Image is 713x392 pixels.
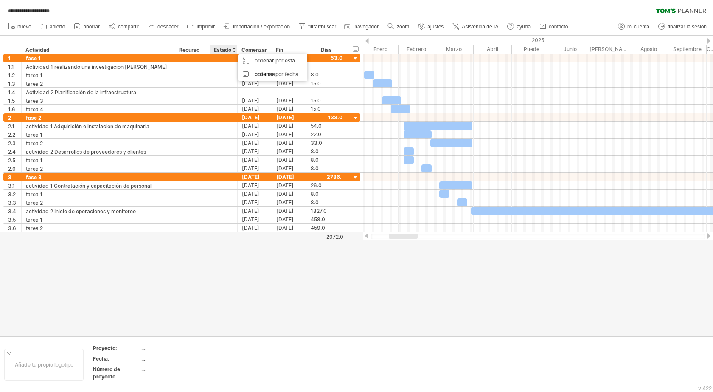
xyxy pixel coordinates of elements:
[656,21,709,32] a: finalizar la sesión
[8,140,16,147] font: 2.3
[214,47,231,53] font: Estado
[26,123,149,130] font: actividad 1 Adquisición e instalación de maquinaria
[233,24,290,30] font: importación / exportación
[157,24,178,30] font: deshacer
[26,191,42,197] font: tarea 1
[487,46,498,52] font: Abril
[276,182,294,189] font: [DATE]
[276,199,294,206] font: [DATE]
[517,24,531,30] font: ayuda
[416,21,446,32] a: ajustes
[242,191,259,197] font: [DATE]
[26,200,43,206] font: tarea 2
[311,131,321,138] font: 22.0
[311,182,322,189] font: 26.0
[26,225,43,231] font: tarea 2
[276,216,294,223] font: [DATE]
[311,216,325,223] font: 458.0
[589,46,632,52] font: [PERSON_NAME]
[8,123,14,130] font: 2.1
[311,71,319,78] font: 8.0
[276,157,294,163] font: [DATE]
[407,46,426,52] font: Febrero
[276,165,294,172] font: [DATE]
[8,149,16,155] font: 2.4
[385,21,412,32] a: zoom
[373,46,387,52] font: Enero
[8,217,16,223] font: 3.5
[242,140,259,146] font: [DATE]
[141,355,146,362] font: ....
[255,57,295,77] font: ordenar por esta columna
[26,174,42,180] font: fase 3
[26,64,167,70] font: Actividad 1 realizando una investigación [PERSON_NAME]
[255,71,298,77] font: ordenar por fecha
[26,208,136,214] font: actividad 2 Inicio de operaciones y monitoreo
[242,165,259,172] font: [DATE]
[276,106,294,112] font: [DATE]
[8,183,15,189] font: 3.1
[276,225,294,231] font: [DATE]
[276,208,294,214] font: [DATE]
[118,24,139,30] font: compartir
[196,24,215,30] font: imprimir
[26,72,42,79] font: tarea 1
[242,225,259,231] font: [DATE]
[399,45,434,54] div: Febrero de 2025
[8,157,15,164] font: 2.5
[532,37,544,43] font: 2025
[462,24,498,30] font: Asistencia de IA
[26,115,42,121] font: fase 2
[589,45,629,54] div: Julio de 2025
[26,81,43,87] font: tarea 2
[242,148,259,155] font: [DATE]
[242,106,259,112] font: [DATE]
[50,24,65,30] font: abierto
[179,47,199,53] font: Recurso
[93,345,117,351] font: Proyecto:
[311,191,319,197] font: 8.0
[311,199,319,206] font: 8.0
[276,47,283,53] font: Fin
[8,132,15,138] font: 2.2
[564,46,577,52] font: Junio
[72,21,102,32] a: ahorrar
[185,21,217,32] a: imprimir
[242,80,259,87] font: [DATE]
[343,21,381,32] a: navegador
[26,217,42,223] font: tarea 1
[276,140,294,146] font: [DATE]
[83,24,100,30] font: ahorrar
[311,208,327,214] font: 1827.0
[450,21,501,32] a: Asistencia de IA
[311,157,319,163] font: 8.0
[276,148,294,155] font: [DATE]
[326,234,343,240] font: 2972.0
[242,182,259,189] font: [DATE]
[8,208,16,214] font: 3.4
[616,21,652,32] a: mi cuenta
[397,24,409,30] font: zoom
[38,21,68,32] a: abierto
[276,97,294,104] font: [DATE]
[8,115,11,121] font: 2
[242,199,259,206] font: [DATE]
[17,24,31,30] font: nuevo
[26,98,43,104] font: tarea 3
[537,21,570,32] a: contacto
[311,97,321,104] font: 15.0
[276,191,294,197] font: [DATE]
[242,131,259,138] font: [DATE]
[8,174,11,180] font: 3
[311,165,319,172] font: 8.0
[321,47,332,53] font: Días
[311,140,322,146] font: 33.0
[359,45,399,54] div: Enero de 2025
[311,123,322,129] font: 54.0
[141,366,146,372] font: ....
[276,114,294,121] font: [DATE]
[629,45,668,54] div: Agosto de 2025
[8,55,11,62] font: 1
[551,45,589,54] div: Junio ​​de 2025
[276,123,294,129] font: [DATE]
